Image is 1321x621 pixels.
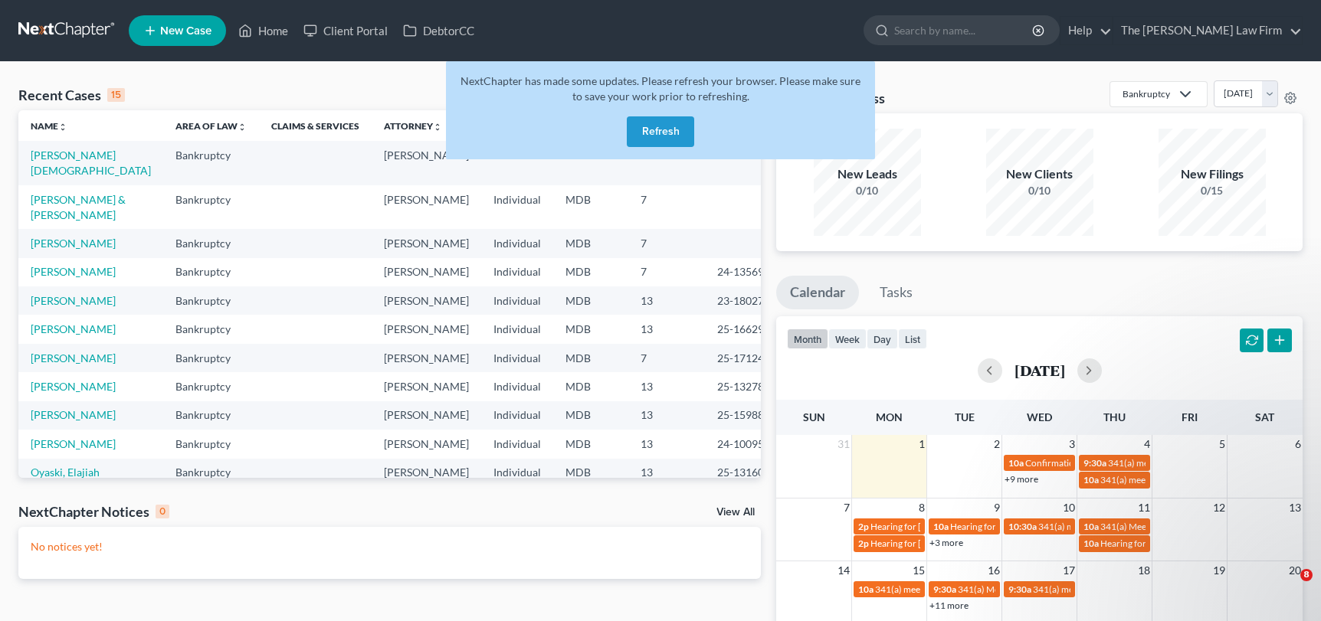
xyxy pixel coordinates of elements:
td: MDB [553,459,628,487]
input: Search by name... [894,16,1034,44]
td: Bankruptcy [163,185,259,229]
td: 25-15988 [705,401,779,430]
a: The [PERSON_NAME] Law Firm [1113,17,1302,44]
td: Individual [481,430,553,458]
td: Bankruptcy [163,430,259,458]
i: unfold_more [433,123,442,132]
span: 9 [992,498,1001,517]
span: 9:30a [933,583,956,595]
td: MDB [553,401,628,430]
span: Tue [955,410,975,423]
span: 9:30a [1008,583,1031,595]
th: Claims & Services [259,110,372,141]
td: 7 [628,229,705,257]
a: [PERSON_NAME][DEMOGRAPHIC_DATA] [31,149,151,177]
td: 13 [628,430,705,458]
div: New Leads [814,165,921,183]
td: Bankruptcy [163,286,259,315]
span: NextChapter has made some updates. Please refresh your browser. Please make sure to save your wor... [461,74,860,103]
span: Hearing for [PERSON_NAME] [870,521,990,532]
td: [PERSON_NAME] [372,315,481,343]
h2: [DATE] [1015,362,1065,378]
td: 13 [628,286,705,315]
td: 7 [628,344,705,372]
a: +9 more [1005,473,1038,485]
td: MDB [553,258,628,286]
a: [PERSON_NAME] [31,265,116,278]
a: [PERSON_NAME] [31,380,116,393]
span: 10a [1008,457,1024,469]
span: 8 [1300,569,1313,581]
span: 10:30a [1008,521,1037,532]
a: [PERSON_NAME] [31,437,116,450]
a: [PERSON_NAME] [31,294,116,307]
td: Individual [481,459,553,487]
td: [PERSON_NAME] [372,229,481,257]
span: 14 [836,561,851,580]
td: Bankruptcy [163,229,259,257]
td: 25-13278 [705,372,779,400]
a: [PERSON_NAME] & [PERSON_NAME] [31,193,126,221]
a: Oyaski, Elajiah [31,466,100,479]
div: 0/10 [986,183,1093,198]
div: 0/15 [1159,183,1266,198]
a: Help [1060,17,1112,44]
span: 8 [917,498,926,517]
td: [PERSON_NAME] [372,430,481,458]
td: Bankruptcy [163,372,259,400]
td: Individual [481,229,553,257]
div: New Clients [986,165,1093,183]
td: MDB [553,185,628,229]
div: New Filings [1159,165,1266,183]
td: [PERSON_NAME] [372,344,481,372]
span: 2p [858,521,869,532]
a: Nameunfold_more [31,120,67,132]
span: 341(a) meeting for [PERSON_NAME] [875,583,1023,595]
td: Individual [481,315,553,343]
div: Bankruptcy [1123,87,1170,100]
button: list [898,328,927,349]
td: 7 [628,185,705,229]
span: Mon [876,410,903,423]
td: [PERSON_NAME] [372,258,481,286]
td: [PERSON_NAME] [372,401,481,430]
td: 13 [628,401,705,430]
div: 15 [107,88,125,102]
a: DebtorCC [395,17,482,44]
div: Recent Cases [18,86,125,104]
span: New Case [160,25,211,37]
td: 13 [628,315,705,343]
span: 31 [836,435,851,453]
td: Bankruptcy [163,344,259,372]
td: [PERSON_NAME] [372,459,481,487]
td: 25-16629 [705,315,779,343]
a: Attorneyunfold_more [384,120,442,132]
td: MDB [553,286,628,315]
a: Client Portal [296,17,395,44]
td: Individual [481,372,553,400]
td: MDB [553,344,628,372]
span: 10a [858,583,874,595]
td: 13 [628,372,705,400]
p: No notices yet! [31,539,749,554]
span: Hearing for [PERSON_NAME] [950,521,1070,532]
td: 24-13569 [705,258,779,286]
span: 10a [933,521,949,532]
a: [PERSON_NAME] [31,322,116,335]
td: MDB [553,229,628,257]
a: [PERSON_NAME] [31,351,116,364]
span: 1 [917,435,926,453]
button: day [867,328,898,349]
span: 7 [842,498,851,517]
td: [PERSON_NAME] [372,185,481,229]
a: +3 more [929,537,963,548]
a: Calendar [776,276,859,309]
iframe: Intercom live chat [1269,569,1306,606]
a: Home [231,17,296,44]
a: View All [716,507,755,518]
td: 25-13160 [705,459,779,487]
a: [PERSON_NAME] [31,408,116,421]
td: [PERSON_NAME] [372,372,481,400]
i: unfold_more [58,123,67,132]
button: Refresh [627,116,694,147]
